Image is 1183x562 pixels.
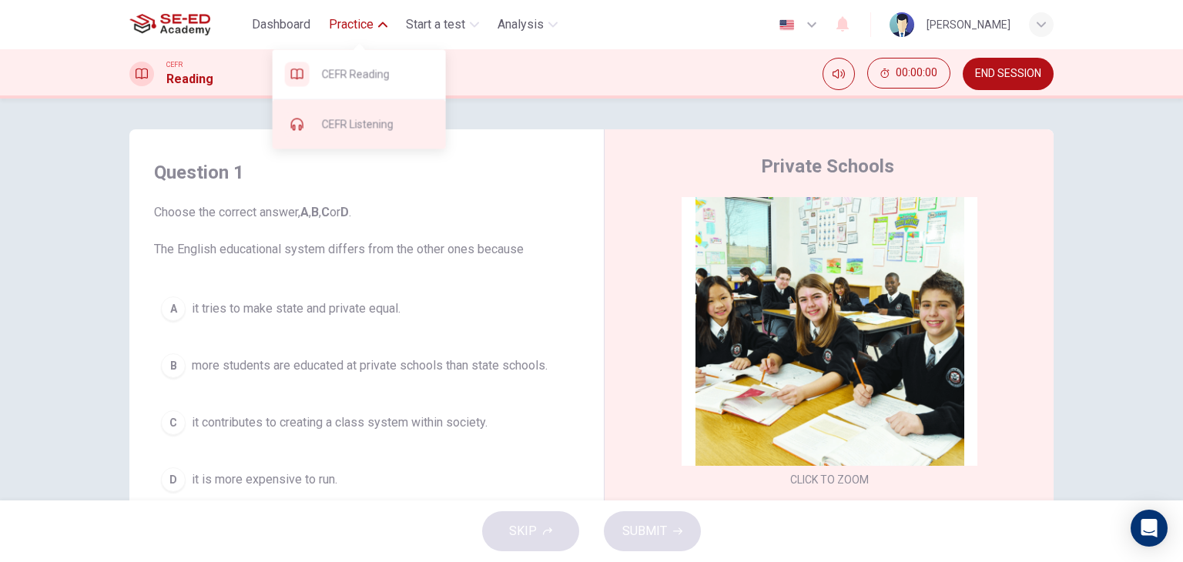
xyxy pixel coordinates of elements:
[323,11,394,38] button: Practice
[322,115,434,133] span: CEFR Listening
[154,403,579,442] button: Cit contributes to creating a class system within society.
[192,470,337,489] span: it is more expensive to run.
[161,353,186,378] div: B
[340,205,349,219] b: D
[761,154,894,179] h4: Private Schools
[246,11,317,38] button: Dashboard
[890,12,914,37] img: Profile picture
[300,205,309,219] b: A
[166,59,183,70] span: CEFR
[896,67,937,79] span: 00:00:00
[963,58,1054,90] button: END SESSION
[927,15,1010,34] div: [PERSON_NAME]
[129,9,246,40] a: SE-ED Academy logo
[400,11,485,38] button: Start a test
[273,49,446,99] div: CEFR Reading
[311,205,319,219] b: B
[192,356,548,375] span: more students are educated at private schools than state schools.
[867,58,950,89] button: 00:00:00
[161,410,186,435] div: C
[329,15,374,34] span: Practice
[273,99,446,149] div: CEFR Listening
[777,19,796,31] img: en
[975,68,1041,80] span: END SESSION
[867,58,950,90] div: Hide
[252,15,310,34] span: Dashboard
[491,11,564,38] button: Analysis
[322,65,434,83] span: CEFR Reading
[166,70,213,89] h1: Reading
[154,289,579,328] button: Ait tries to make state and private equal.
[406,15,465,34] span: Start a test
[129,9,210,40] img: SE-ED Academy logo
[161,467,186,492] div: D
[1131,510,1168,547] div: Open Intercom Messenger
[498,15,544,34] span: Analysis
[161,296,186,321] div: A
[154,160,579,185] h4: Question 1
[192,413,488,432] span: it contributes to creating a class system within society.
[154,203,579,259] span: Choose the correct answer, , , or . The English educational system differs from the other ones be...
[823,58,855,90] div: Mute
[154,460,579,499] button: Dit is more expensive to run.
[154,346,579,385] button: Bmore students are educated at private schools than state schools.
[321,205,330,219] b: C
[192,299,400,318] span: it tries to make state and private equal.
